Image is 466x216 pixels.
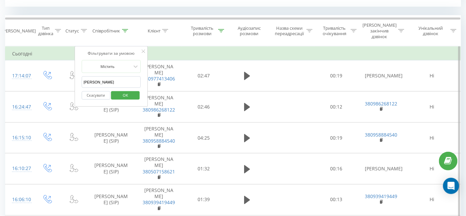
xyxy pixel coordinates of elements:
div: Клієнт [148,28,161,34]
td: Ні [404,61,461,92]
div: Назва схеми переадресації [274,25,304,37]
td: 04:25 [182,122,226,153]
a: 380958884540 [365,131,397,138]
td: Ні [404,153,461,185]
input: Введіть значення [82,76,141,88]
div: 16:15:10 [12,131,27,144]
div: Фільтрувати за умовою [82,50,141,57]
a: 380939419449 [143,199,175,206]
td: 00:13 [314,185,358,216]
span: OK [116,90,135,100]
div: [PERSON_NAME] закінчив дзвінок [362,22,397,40]
button: OK [111,91,140,100]
button: Скасувати [82,91,110,100]
a: 380958884540 [143,138,175,144]
a: 380986268122 [143,106,175,113]
td: Ні [404,185,461,216]
td: Ні [404,122,461,153]
div: Статус [66,28,79,34]
td: [PERSON_NAME] [358,153,404,185]
td: [PERSON_NAME] [136,61,182,92]
div: Аудіозапис розмови [232,25,267,37]
td: Сьогодні [5,47,461,61]
td: [PERSON_NAME] (SIP) [86,185,136,216]
div: 16:06:10 [12,193,27,207]
td: [PERSON_NAME] (SIP) [86,122,136,153]
div: 16:24:47 [12,100,27,114]
td: 01:32 [182,153,226,185]
td: [PERSON_NAME] (SIP) [86,153,136,185]
td: [PERSON_NAME] [136,122,182,153]
div: Open Intercom Messenger [443,178,459,194]
td: 02:47 [182,61,226,92]
div: Тип дзвінка [38,25,53,37]
td: [PERSON_NAME] [136,91,182,122]
div: [PERSON_NAME] [2,28,36,34]
td: [PERSON_NAME] [136,153,182,185]
td: 01:39 [182,185,226,216]
a: 380986268122 [365,100,397,107]
div: Тривалість розмови [188,25,216,37]
a: 380977413406 [143,75,175,82]
td: 00:19 [314,61,358,92]
td: [PERSON_NAME] [136,185,182,216]
div: Співробітник [93,28,120,34]
td: 00:19 [314,122,358,153]
td: 00:12 [314,91,358,122]
a: 380507158621 [143,169,175,175]
td: 00:16 [314,153,358,185]
a: 380939419449 [365,193,397,200]
div: Тривалість очікування [320,25,349,37]
div: 17:14:07 [12,69,27,82]
td: Ні [404,91,461,122]
div: 16:10:27 [12,162,27,175]
td: [PERSON_NAME] [358,61,404,92]
div: Унікальний дзвінок [413,25,449,37]
td: 02:46 [182,91,226,122]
